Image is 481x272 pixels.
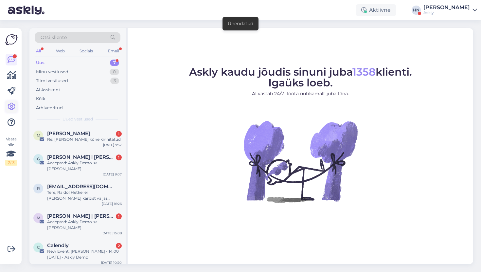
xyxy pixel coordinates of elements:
span: G [37,156,40,161]
div: New Event: [PERSON_NAME] - 14:00 [DATE] - Askly Demo [47,248,122,260]
div: HN [412,6,421,15]
span: r [37,186,40,191]
div: Accepted: Askly Demo <> [PERSON_NAME] [47,160,122,172]
div: Accepted: Askly Demo <> [PERSON_NAME] [47,219,122,231]
div: Web [55,47,66,55]
div: Uus [36,60,45,66]
div: Arhiveeritud [36,105,63,111]
span: raido@limegrow.com [47,184,115,190]
div: Minu vestlused [36,69,68,75]
div: [PERSON_NAME] [423,5,470,10]
span: M [37,133,40,138]
div: Socials [78,47,94,55]
div: Tiimi vestlused [36,78,68,84]
div: 7 [110,60,119,66]
div: Askly [423,10,470,15]
div: 1 [116,131,122,137]
div: 1 [116,213,122,219]
span: Michael Sander [47,131,90,136]
span: Marit Raudsik | ROHE AUTO [47,213,115,219]
div: Aktiivne [356,4,396,16]
div: 1 [116,154,122,160]
div: [DATE] 15:08 [101,231,122,236]
img: Askly Logo [5,33,18,46]
span: C [37,245,40,250]
div: Ühendatud [228,20,253,27]
div: Kõik [36,96,45,102]
span: Uued vestlused [62,116,93,122]
div: AI Assistent [36,87,60,93]
div: [DATE] 9:07 [103,172,122,177]
img: No Chat active [241,102,359,220]
span: 1358 [352,65,376,78]
div: Re: [PERSON_NAME] kõne kinnitatud [47,136,122,142]
span: Askly kaudu jõudis sinuni juba klienti. Igaüks loeb. [189,65,412,89]
span: Otsi kliente [41,34,67,41]
p: AI vastab 24/7. Tööta nutikamalt juba täna. [189,90,412,97]
div: 3 [110,78,119,84]
div: [DATE] 10:20 [101,260,122,265]
span: Gert Rohtla l ROHE AUTO [47,154,115,160]
span: M [37,215,40,220]
div: 2 [116,243,122,249]
span: Calendly [47,243,69,248]
div: Tere, Raido! Hetkel ei [PERSON_NAME] karbist väljas geneerilist API-t ega webhooki, mis võimaldak... [47,190,122,201]
div: Vaata siia [5,136,17,166]
div: 0 [110,69,119,75]
div: 2 / 3 [5,160,17,166]
div: [DATE] 16:26 [102,201,122,206]
div: Email [107,47,120,55]
div: [DATE] 9:57 [103,142,122,147]
div: All [35,47,42,55]
a: [PERSON_NAME]Askly [423,5,477,15]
